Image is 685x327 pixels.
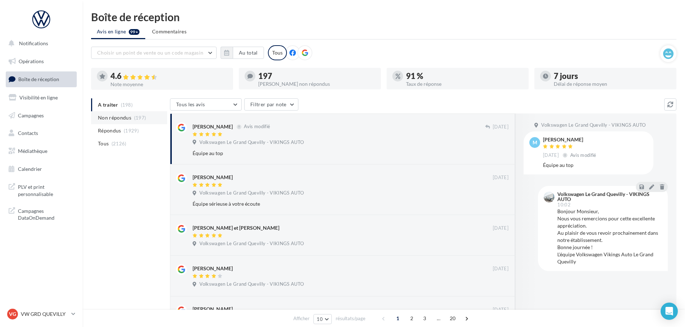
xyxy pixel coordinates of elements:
div: 7 jours [554,72,671,80]
button: Tous les avis [170,98,242,111]
div: Tous [268,45,287,60]
button: Choisir un point de vente ou un code magasin [91,47,217,59]
div: Équipe au top [193,150,462,157]
span: 1 [392,313,403,324]
span: Campagnes [18,112,44,118]
span: (197) [134,115,146,121]
span: Avis modifié [244,124,270,130]
a: Campagnes [4,108,78,123]
span: Médiathèque [18,148,47,154]
span: Commentaires [152,28,186,34]
span: Boîte de réception [18,76,59,82]
span: Choisir un point de vente ou un code magasin [97,50,203,56]
button: Notifications [4,36,75,51]
span: Notifications [19,40,48,46]
span: Volkswagen Le Grand Quevilly - VIKINGS AUTO [199,240,304,247]
span: Volkswagen Le Grand Quevilly - VIKINGS AUTO [199,190,304,196]
div: [PERSON_NAME] [193,123,233,130]
span: 10:02 [557,202,571,207]
a: Contacts [4,126,78,141]
div: Volkswagen Le Grand Quevilly - VIKINGS AUTO [557,192,661,202]
span: 10 [317,316,323,322]
a: Boîte de réception [4,71,78,87]
span: Volkswagen Le Grand Quevilly - VIKINGS AUTO [199,281,304,288]
div: [PERSON_NAME] [193,265,233,272]
div: Délai de réponse moyen [554,81,671,87]
span: VG [9,310,16,318]
div: 91 % [406,72,523,80]
span: M [533,139,537,146]
a: Campagnes DataOnDemand [4,203,78,224]
button: Au total [233,47,264,59]
button: Au total [221,47,264,59]
span: Tous [98,140,109,147]
span: Opérations [19,58,44,64]
a: Médiathèque [4,144,78,159]
a: Visibilité en ligne [4,90,78,105]
span: Campagnes DataOnDemand [18,206,74,221]
span: PLV et print personnalisable [18,182,74,197]
span: [DATE] [493,225,509,232]
button: Filtrer par note [244,98,298,111]
div: [PERSON_NAME] [543,137,598,142]
span: (1929) [124,128,139,134]
a: Calendrier [4,162,78,177]
span: Afficher [293,315,310,322]
div: Équipe au top [543,162,648,169]
span: résultats/page [336,315,365,322]
span: 2 [406,313,417,324]
span: [DATE] [493,266,509,272]
span: [DATE] [493,174,509,181]
div: [PERSON_NAME] [193,174,233,181]
div: 4.6 [110,72,227,80]
p: VW GRD QUEVILLY [21,310,68,318]
span: Calendrier [18,166,42,172]
a: VG VW GRD QUEVILLY [6,307,77,321]
span: Répondus [98,127,121,134]
div: [PERSON_NAME] [193,305,233,313]
div: Boîte de réception [91,11,676,22]
div: Taux de réponse [406,81,523,87]
span: 20 [447,313,459,324]
span: Tous les avis [176,101,205,107]
span: Visibilité en ligne [19,94,58,101]
button: 10 [313,314,332,324]
span: 3 [419,313,430,324]
span: Volkswagen Le Grand Quevilly - VIKINGS AUTO [541,122,646,129]
span: ... [433,313,444,324]
span: [DATE] [543,152,559,159]
div: Open Intercom Messenger [661,303,678,320]
span: Non répondus [98,114,131,121]
a: PLV et print personnalisable [4,179,78,200]
div: [PERSON_NAME] non répondus [258,81,375,87]
span: (2126) [112,141,127,146]
span: [DATE] [493,124,509,130]
a: Opérations [4,54,78,69]
span: Contacts [18,130,38,136]
div: 197 [258,72,375,80]
span: Avis modifié [570,152,596,158]
div: Note moyenne [110,82,227,87]
span: [DATE] [493,307,509,313]
div: [PERSON_NAME] et [PERSON_NAME] [193,224,279,232]
div: Équipe sérieuse à votre écoute [193,200,462,207]
span: Volkswagen Le Grand Quevilly - VIKINGS AUTO [199,139,304,146]
div: Bonjour Monsieur, Nous vous remercions pour cette excellente appréciation. Au plaisir de vous rev... [557,208,662,265]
